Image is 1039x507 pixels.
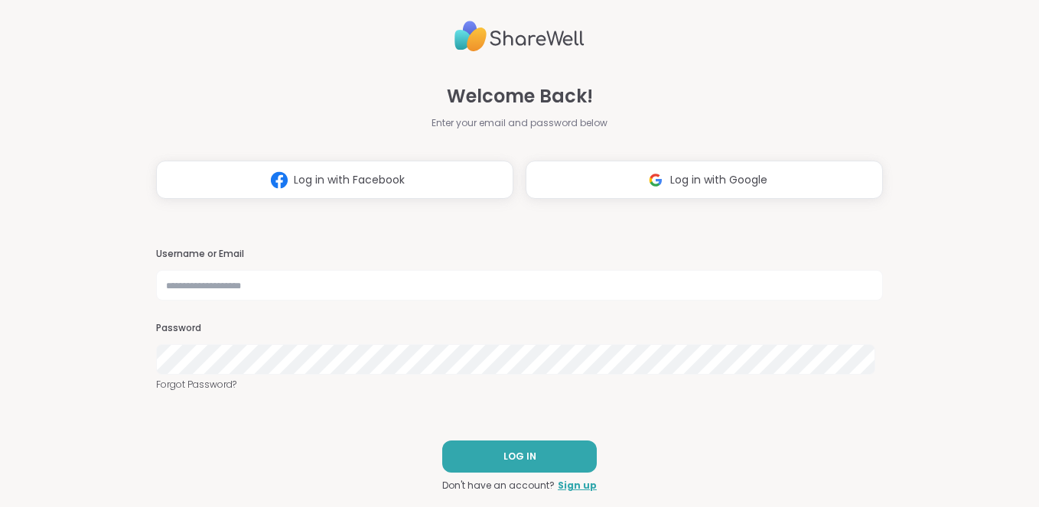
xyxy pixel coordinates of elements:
[447,83,593,110] span: Welcome Back!
[442,440,597,473] button: LOG IN
[156,248,884,261] h3: Username or Email
[432,116,607,130] span: Enter your email and password below
[454,15,585,58] img: ShareWell Logo
[442,479,555,492] span: Don't have an account?
[156,161,513,199] button: Log in with Facebook
[265,166,294,194] img: ShareWell Logomark
[294,172,405,188] span: Log in with Facebook
[670,172,767,188] span: Log in with Google
[503,450,536,463] span: LOG IN
[558,479,597,492] a: Sign up
[526,161,883,199] button: Log in with Google
[641,166,670,194] img: ShareWell Logomark
[156,378,884,392] a: Forgot Password?
[156,322,884,335] h3: Password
